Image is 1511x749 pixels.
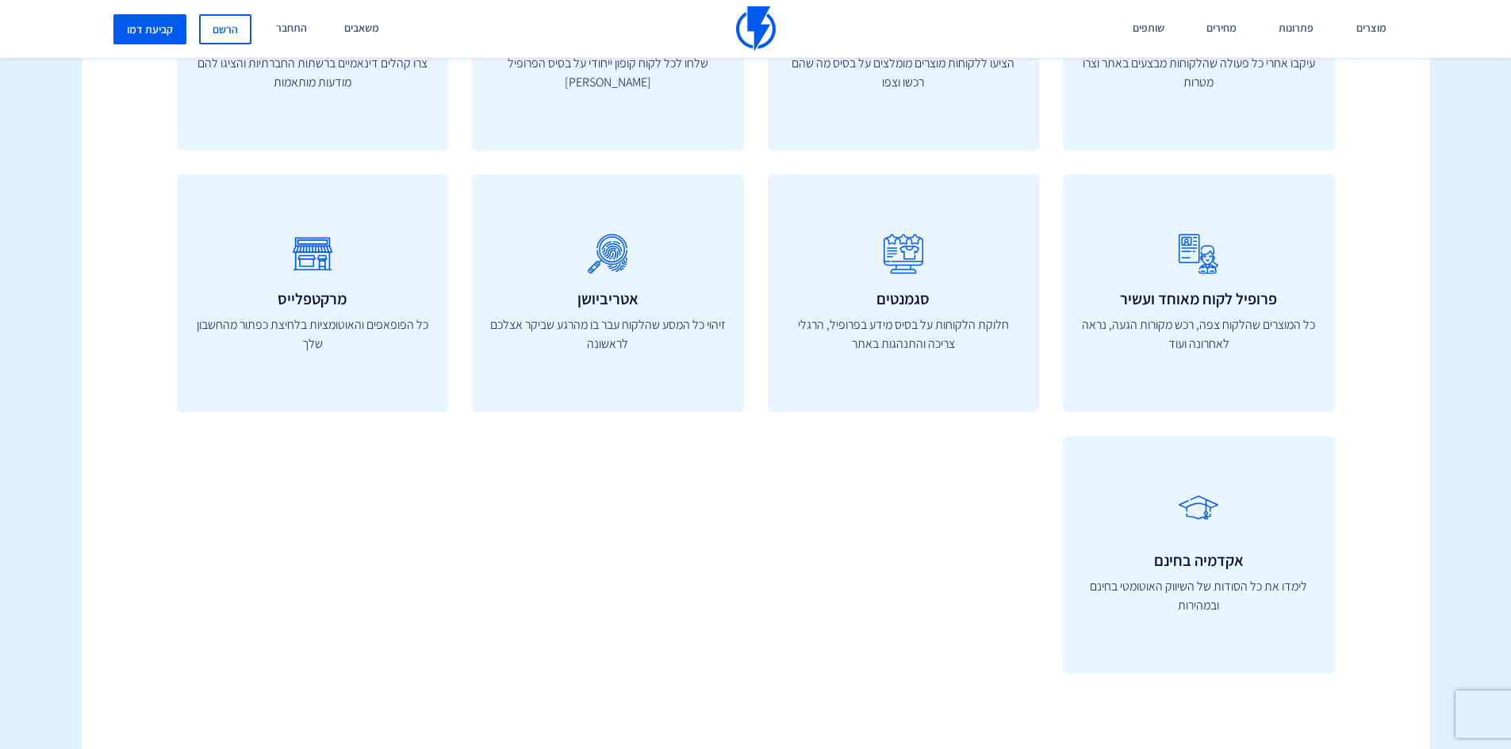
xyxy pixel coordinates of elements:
a: קביעת דמו [113,14,186,44]
h3: פרופיל לקוח מאוחד ועשיר [1079,290,1319,308]
h3: אטריביושן [488,290,728,308]
p: זיהוי כל המסע שהלקוח עבר בו מהרגע שביקר אצלכם לראשונה [488,315,728,353]
p: שלחו לכל לקוח קופון ייחודי על בסיס הפרופיל [PERSON_NAME] [488,54,728,92]
h3: אקדמיה בחינם [1079,552,1319,569]
p: חלוקת הלקוחות על בסיס מידע בפרופיל, הרגלי צריכה והתנהגות באתר [784,315,1024,353]
p: צרו קהלים דינאמיים ברשתות החברתיות והציגו להם מודעות מותאמות [193,54,433,92]
a: אקדמיה בחינם לימדו את כל הסודות של השיווק האוטומטי בחינם ובמהירות [1063,436,1335,674]
p: כל הפופאפים והאוטומציות בלחיצת כפתור מהחשבון שלך [193,315,433,353]
a: הרשם [199,14,251,44]
p: לימדו את כל הסודות של השיווק האוטומטי בחינם ובמהירות [1079,577,1319,615]
p: כל המוצרים שהלקוח צפה, רכש מקורות הגעה, נראה לאחרונה ועוד [1079,315,1319,353]
h3: סגמנטים [784,290,1024,308]
a: מרקטפלייס כל הפופאפים והאוטומציות בלחיצת כפתור מהחשבון שלך [177,174,449,412]
h3: מרקטפלייס [193,290,433,308]
p: עיקבו אחרי כל פעולה שהלקוחות מבצעים באתר וצרו מטרות [1079,54,1319,92]
p: הציעו ללקוחות מוצרים מומלצים על בסיס מה שהם רכשו וצפו [784,54,1024,92]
